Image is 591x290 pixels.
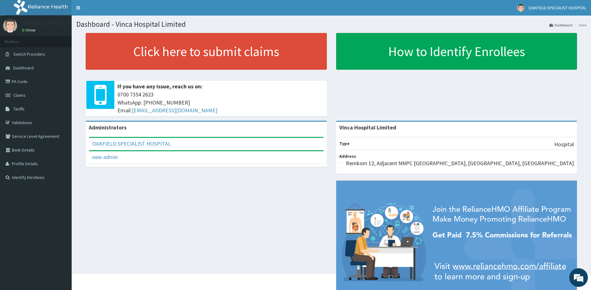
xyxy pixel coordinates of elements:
[549,22,572,28] a: Dashboard
[76,20,586,28] h1: Dashboard - Vinca Hospital Limited
[528,5,586,11] span: OAKFIELD SPECIALIST HOSPITAL
[22,20,100,26] p: OAKFIELD SPECIALIST HOSPITAL
[92,153,118,161] a: new admin
[13,92,26,98] span: Claims
[22,28,37,32] a: Online
[13,106,25,112] span: Tariffs
[336,33,577,70] a: How to Identify Enrollees
[339,124,396,131] strong: Vinca Hospital Limited
[117,83,203,90] b: If you have any issue, reach us on:
[132,107,217,114] a: [EMAIL_ADDRESS][DOMAIN_NAME]
[339,141,350,146] b: Type
[3,19,17,33] img: User Image
[339,153,356,159] b: Address
[573,22,586,28] li: Here
[346,159,574,167] p: Remkom 12, Adjacent NNPC [GEOGRAPHIC_DATA], [GEOGRAPHIC_DATA], [GEOGRAPHIC_DATA]
[86,33,327,70] a: Click here to submit claims
[13,51,45,57] span: Switch Providers
[554,140,574,148] p: Hospital
[89,124,126,131] b: Administrators
[117,91,324,115] span: 0700 7354 2623 WhatsApp: [PHONE_NUMBER] Email:
[13,65,34,71] span: Dashboard
[92,140,171,147] a: OAKFIELD SPECIALIST HOSPITAL
[517,4,525,12] img: User Image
